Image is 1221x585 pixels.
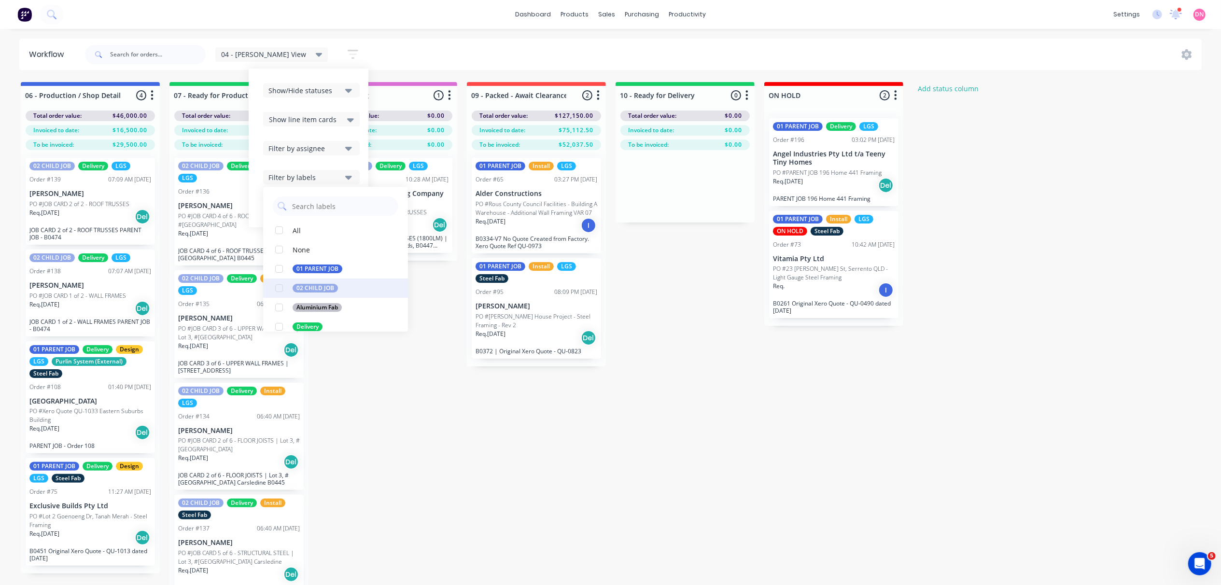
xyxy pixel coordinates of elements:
div: 07:09 AM [DATE] [108,175,151,184]
div: Del [432,217,448,233]
div: Delivery [826,122,856,131]
div: 08:09 PM [DATE] [554,288,597,296]
div: 01 PARENT JOBInstallLGSSteel FabOrder #9508:09 PM [DATE][PERSON_NAME]PO #[PERSON_NAME] House Proj... [472,258,601,359]
img: Factory [17,7,32,22]
div: Order #73 [773,240,801,249]
div: Install [826,215,851,223]
p: PO #Xero Quote QU-1033 Eastern Suburbs Building [29,407,151,424]
p: Angel Industries Pty Ltd t/a Teeny Tiny Homes [773,150,895,167]
p: [PERSON_NAME] [29,190,151,198]
p: PO #Rous County Council Facilities - Building A Warehouse - Additional Wall Framing VAR 07 [476,200,597,217]
div: Delivery [78,162,108,170]
div: ON HOLD [773,227,807,236]
div: Del [283,454,299,470]
div: Order #134 [178,412,210,421]
div: Delivery [376,162,406,170]
span: $46,000.00 [112,111,147,120]
div: 01 PARENT JOBInstallLGSOrder #6503:27 PM [DATE]Alder ConstructionsPO #Rous County Council Facilit... [472,158,601,253]
div: Delivery [227,162,257,170]
p: B0334-V7 No Quote Created from Factory. Xero Quote Ref QU-0973 [476,235,597,250]
p: Req. [DATE] [178,229,208,238]
p: PO #JOB CARD 4 of 6 - ROOF TRUSSES | Lot 3, #[GEOGRAPHIC_DATA] [178,212,300,229]
div: 02 CHILD JOBDeliveryLGSOrder #14310:28 AM [DATE][PERSON_NAME] Building Company Pty LtdPO #JOB CAR... [323,158,452,253]
div: 02 CHILD JOBDeliveryInstallLGSOrder #13606:40 AM [DATE][PERSON_NAME]PO #JOB CARD 4 of 6 - ROOF TR... [174,158,304,265]
div: Delivery [293,322,323,331]
div: LGS [859,122,878,131]
div: Steel Fab [52,474,84,483]
div: Delivery [83,345,112,354]
span: Total order value: [33,111,82,120]
p: PO #23 [PERSON_NAME] St, Serrento QLD - Light Gauge Steel Framing [773,265,895,282]
div: Purlin System (External) [52,357,126,366]
p: PO #JOB CARD 5 of 6 - STRUCTURAL STEEL | Lot 3, #[GEOGRAPHIC_DATA] Carsledine [178,549,300,566]
div: Steel Fab [811,227,843,236]
span: $0.00 [725,126,742,135]
div: products [556,7,593,22]
p: PO #PARENT JOB 196 Home 441 Framing [773,168,882,177]
p: PO #[PERSON_NAME] House Project - Steel Framing - Rev 2 [476,312,597,330]
div: LGS [178,399,197,407]
p: Req. [DATE] [178,566,208,575]
div: 01 PARENT JOB [476,162,525,170]
p: Req. [DATE] [178,342,208,350]
div: Order #75 [29,487,57,496]
div: 02 CHILD JOBDeliveryLGSOrder #13907:09 AM [DATE][PERSON_NAME]PO #JOB CARD 2 of 2 - ROOF TRUSSESRe... [26,158,155,245]
div: LGS [409,162,428,170]
div: 02 CHILD JOBDeliveryInstallLGSOrder #13506:40 AM [DATE][PERSON_NAME]PO #JOB CARD 3 of 6 - UPPER W... [174,270,304,378]
div: 06:40 AM [DATE] [257,300,300,308]
p: [PERSON_NAME] [29,281,151,290]
div: Del [581,330,596,346]
button: Add status column [913,82,984,95]
p: B0372 | Original Xero Quote - QU-0823 [476,348,597,355]
span: Invoiced to date: [479,126,525,135]
div: 11:27 AM [DATE] [108,487,151,496]
div: LGS [112,162,130,170]
div: 02 CHILD JOB [178,387,224,395]
div: Del [135,209,150,224]
div: 10:42 AM [DATE] [852,240,895,249]
div: Del [283,342,299,358]
span: To be invoiced: [628,140,669,149]
div: Delivery [78,253,108,262]
p: Req. [DATE] [476,217,505,226]
div: LGS [29,474,48,483]
p: Exclusive Builds Pty Ltd [29,502,151,510]
p: PARENT JOB - Order 108 [29,442,151,449]
p: [PERSON_NAME] [178,427,300,435]
span: $52,037.50 [559,140,593,149]
div: LGS [112,253,130,262]
p: JOB CARD 4 of 6 - ROOF TRUSSES | Lot 3, #[GEOGRAPHIC_DATA] B0445 [178,247,300,262]
iframe: Intercom live chat [1188,552,1211,575]
span: Invoiced to date: [628,126,674,135]
div: Install [260,387,285,395]
div: LGS [557,262,576,271]
div: Order #138 [29,267,61,276]
div: 01 PARENT JOB [773,215,823,223]
div: Design [116,462,143,471]
span: Invoiced to date: [182,126,228,135]
div: 03:27 PM [DATE] [554,175,597,184]
p: Req. [DATE] [178,454,208,462]
div: Aluminium Fab [293,303,342,312]
div: Del [135,530,150,545]
div: Filter by labels [268,172,341,182]
div: I [878,282,894,298]
span: $0.00 [725,111,742,120]
input: Search labels [291,196,393,216]
span: $16,500.00 [112,126,147,135]
div: 02 CHILD JOB [178,274,224,283]
div: 03:02 PM [DATE] [852,136,895,144]
div: 01 PARENT JOB [476,262,525,271]
div: Install [260,499,285,507]
p: Req. [DATE] [29,529,59,538]
div: Steel Fab [29,369,62,378]
div: Order #196 [773,136,804,144]
div: 02 CHILD JOB [29,162,75,170]
span: $0.00 [427,140,445,149]
span: Show line item cards [269,114,337,125]
p: Req. [773,282,785,291]
span: Total order value: [628,111,676,120]
div: Delivery [83,462,112,471]
div: 01 PARENT JOBInstallLGSON HOLDSteel FabOrder #7310:42 AM [DATE]Vitamia Pty LtdPO #23 [PERSON_NAME... [769,211,898,319]
p: [PERSON_NAME] [178,539,300,547]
